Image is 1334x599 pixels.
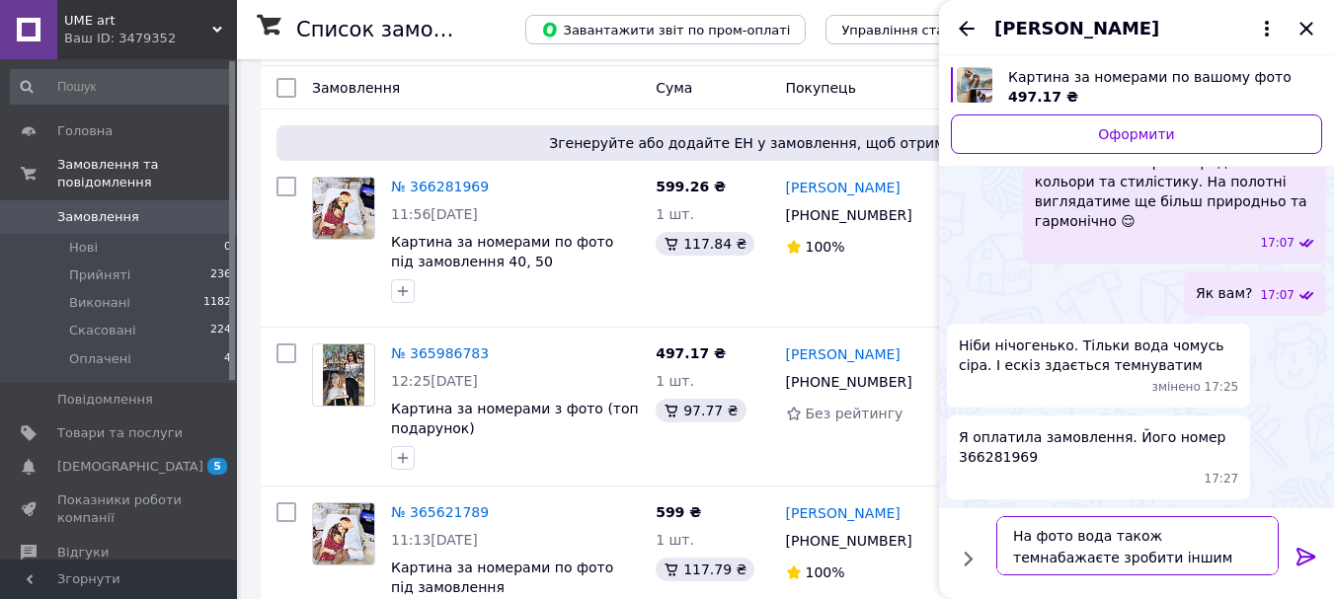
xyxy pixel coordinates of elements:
[1205,471,1239,487] span: 17:27 12.10.2025
[1008,89,1078,105] span: 497.17 ₴
[323,344,364,406] img: Фото товару
[656,179,726,194] span: 599.26 ₴
[782,368,916,396] div: [PHONE_NUMBER]
[391,373,478,389] span: 12:25[DATE]
[957,67,992,103] img: 2988730053_w640_h640_kartina-po-nomeram.jpg
[782,527,916,555] div: [PHONE_NUMBER]
[224,350,231,368] span: 4
[656,345,726,361] span: 497.17 ₴
[786,344,901,364] a: [PERSON_NAME]
[391,504,489,520] a: № 365621789
[656,206,694,222] span: 1 шт.
[955,17,979,40] button: Назад
[806,564,845,580] span: 100%
[996,516,1279,575] textarea: На фото вода також темнабажаєте зробити іншим кольором?
[312,177,375,240] a: Фото товару
[1260,287,1295,304] span: 17:07 12.10.2025
[64,12,212,30] span: UME art
[57,208,139,226] span: Замовлення
[806,406,903,421] span: Без рейтингу
[57,491,183,527] span: Показники роботи компанії
[64,30,237,47] div: Ваш ID: 3479352
[313,503,374,564] img: Фото товару
[541,21,790,38] span: Завантажити звіт по пром-оплаті
[312,502,375,565] a: Фото товару
[57,122,113,140] span: Головна
[1295,17,1318,40] button: Закрити
[1008,67,1306,87] span: Картина за номерами по вашому фото
[1196,283,1252,304] span: Як вам?
[57,458,203,476] span: [DEMOGRAPHIC_DATA]
[786,178,901,197] a: [PERSON_NAME]
[313,178,374,239] img: Фото товару
[391,179,489,194] a: № 366281969
[391,206,478,222] span: 11:56[DATE]
[210,322,231,339] span: 224
[841,23,992,37] span: Управління статусами
[656,504,701,520] span: 599 ₴
[951,114,1322,154] a: Оформити
[69,239,98,257] span: Нові
[1035,132,1314,231] span: Ваш ескіз готовий 🥳, постарались максимально гарно передати кольори та стилістику. На полотні виг...
[1205,379,1239,396] span: 17:25 12.10.2025
[525,15,806,44] button: Завантажити звіт по пром-оплаті
[57,424,183,442] span: Товари та послуги
[959,336,1238,375] span: Ніби нічогенько. Тільки вода чомусь сіра. І ескіз здається темнуватим
[656,532,694,548] span: 1 шт.
[224,239,231,257] span: 0
[656,80,692,96] span: Cума
[210,266,231,284] span: 236
[994,16,1279,41] button: [PERSON_NAME]
[656,373,694,389] span: 1 шт.
[786,503,901,523] a: [PERSON_NAME]
[1152,379,1205,396] span: змінено
[391,560,613,595] a: Картина за номерами по фото під замовлення
[391,532,478,548] span: 11:13[DATE]
[284,133,1291,153] span: Згенеруйте або додайте ЕН у замовлення, щоб отримати оплату
[10,69,233,105] input: Пошук
[57,391,153,409] span: Повідомлення
[69,266,130,284] span: Прийняті
[994,16,1159,41] span: [PERSON_NAME]
[296,18,497,41] h1: Список замовлень
[203,294,231,312] span: 1182
[69,322,136,339] span: Скасовані
[207,458,227,475] span: 5
[391,401,639,436] a: Картина за номерами з фото (топ подарунок)
[786,80,856,96] span: Покупець
[57,156,237,191] span: Замовлення та повідомлення
[959,427,1225,467] span: Я оплатила замовлення. Його номер 366281969
[312,80,400,96] span: Замовлення
[57,544,109,562] span: Відгуки
[825,15,1008,44] button: Управління статусами
[391,234,613,269] a: Картина за номерами по фото під замовлення 40, 50
[951,67,1322,107] a: Переглянути товар
[656,399,745,422] div: 97.77 ₴
[806,239,845,255] span: 100%
[69,294,130,312] span: Виконані
[1260,235,1295,252] span: 17:07 12.10.2025
[782,201,916,229] div: [PHONE_NUMBER]
[391,345,489,361] a: № 365986783
[955,546,981,571] button: Показати кнопки
[656,232,754,256] div: 117.84 ₴
[656,558,754,581] div: 117.79 ₴
[312,343,375,407] a: Фото товару
[69,350,131,368] span: Оплачені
